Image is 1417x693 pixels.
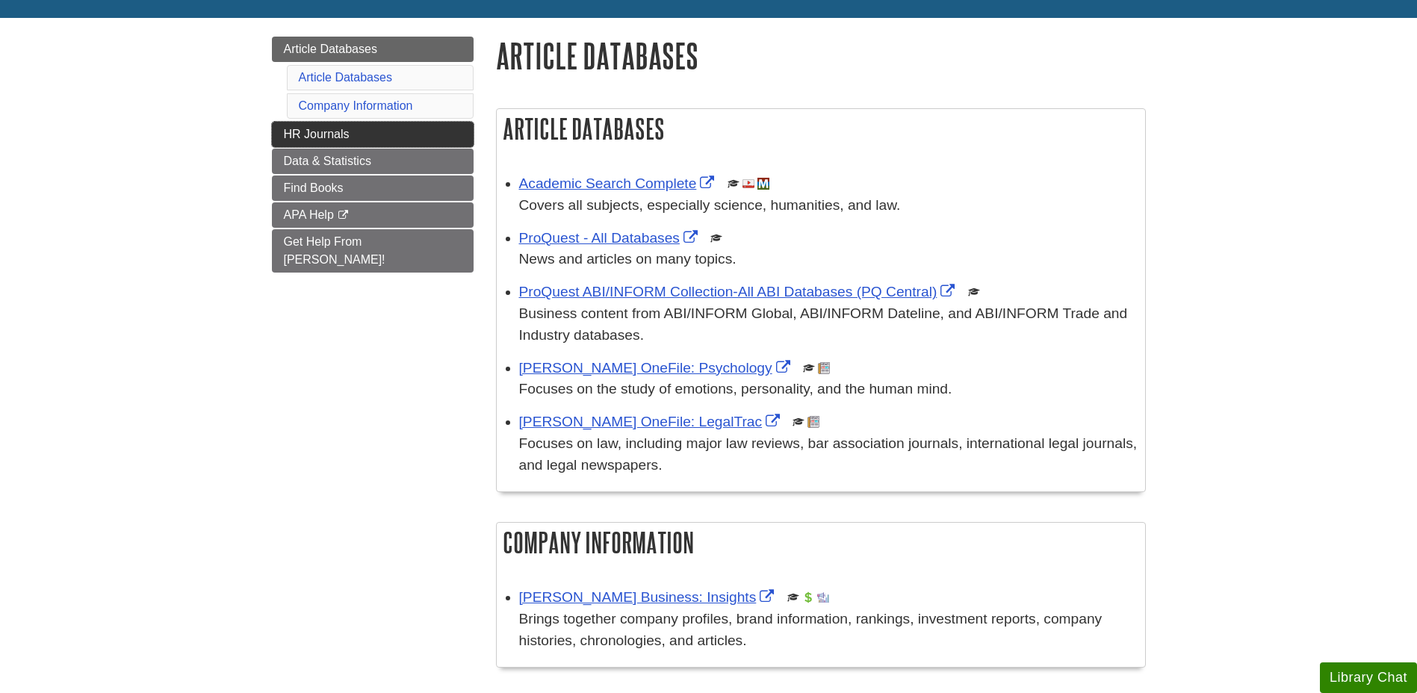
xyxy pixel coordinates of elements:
div: Guide Page Menu [272,37,474,273]
img: Financial Report [802,591,814,603]
a: Article Databases [299,71,392,84]
i: This link opens in a new window [337,211,350,220]
span: Article Databases [284,43,377,55]
img: Newspapers [807,416,819,428]
p: Focuses on the study of emotions, personality, and the human mind. [519,379,1138,400]
img: Scholarly or Peer Reviewed [728,178,739,190]
a: HR Journals [272,122,474,147]
span: HR Journals [284,128,350,140]
h2: Company Information [497,523,1145,562]
a: Link opens in new window [519,414,784,429]
a: Company Information [299,99,413,112]
a: Link opens in new window [519,589,778,605]
img: Scholarly or Peer Reviewed [787,591,799,603]
img: Audio & Video [742,178,754,190]
h2: Article Databases [497,109,1145,149]
p: Business content from ABI/INFORM Global, ABI/INFORM Dateline, and ABI/INFORM Trade and Industry d... [519,303,1138,346]
span: Get Help From [PERSON_NAME]! [284,235,385,266]
a: Article Databases [272,37,474,62]
p: Covers all subjects, especially science, humanities, and law. [519,195,1138,217]
button: Library Chat [1320,662,1417,693]
a: Find Books [272,175,474,201]
p: Focuses on law, including major law reviews, bar association journals, international legal journa... [519,433,1138,476]
img: Industry Report [817,591,829,603]
a: Link opens in new window [519,360,794,376]
a: Link opens in new window [519,230,701,246]
img: MeL (Michigan electronic Library) [757,178,769,190]
img: Scholarly or Peer Reviewed [710,232,722,244]
img: Scholarly or Peer Reviewed [803,362,815,374]
a: Get Help From [PERSON_NAME]! [272,229,474,273]
a: APA Help [272,202,474,228]
img: Scholarly or Peer Reviewed [793,416,804,428]
img: Scholarly or Peer Reviewed [968,286,980,298]
p: News and articles on many topics. [519,249,1138,270]
img: Newspapers [818,362,830,374]
a: Link opens in new window [519,284,959,299]
span: Data & Statistics [284,155,371,167]
p: Brings together company profiles, brand information, rankings, investment reports, company histor... [519,609,1138,652]
a: Link opens in new window [519,175,719,191]
h1: Article Databases [496,37,1146,75]
span: APA Help [284,208,334,221]
a: Data & Statistics [272,149,474,174]
span: Find Books [284,181,344,194]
